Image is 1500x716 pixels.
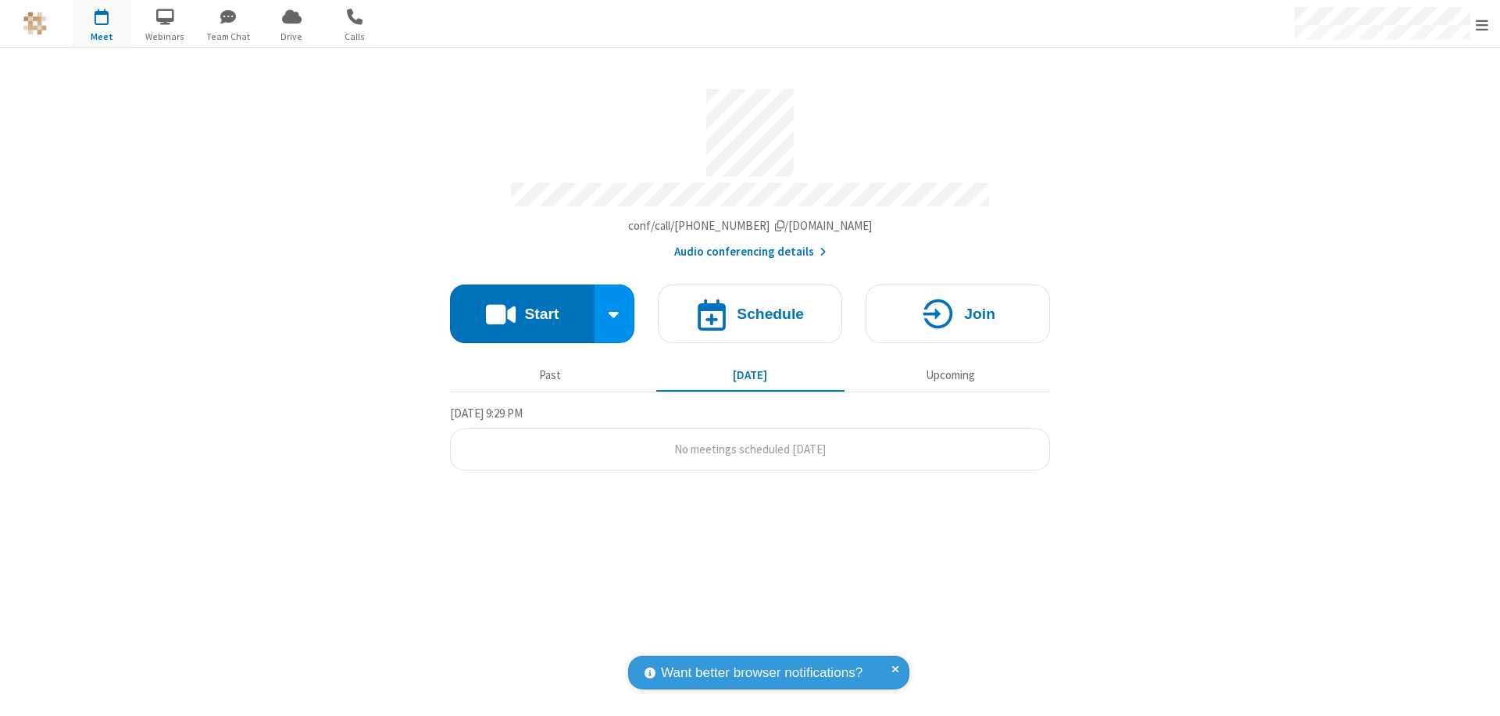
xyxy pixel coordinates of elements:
[136,30,195,44] span: Webinars
[866,285,1050,343] button: Join
[326,30,384,44] span: Calls
[856,360,1045,390] button: Upcoming
[524,306,559,321] h4: Start
[23,12,47,35] img: QA Selenium DO NOT DELETE OR CHANGE
[964,306,995,321] h4: Join
[628,218,873,233] span: Copy my meeting room link
[595,285,635,343] div: Start conference options
[199,30,258,44] span: Team Chat
[656,360,845,390] button: [DATE]
[674,442,826,456] span: No meetings scheduled [DATE]
[456,360,645,390] button: Past
[658,285,842,343] button: Schedule
[450,406,523,421] span: [DATE] 9:29 PM
[674,243,827,261] button: Audio conferencing details
[661,663,862,683] span: Want better browser notifications?
[737,306,804,321] h4: Schedule
[450,77,1050,261] section: Account details
[262,30,321,44] span: Drive
[628,217,873,235] button: Copy my meeting room linkCopy my meeting room link
[73,30,131,44] span: Meet
[450,285,595,343] button: Start
[450,404,1050,471] section: Today's Meetings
